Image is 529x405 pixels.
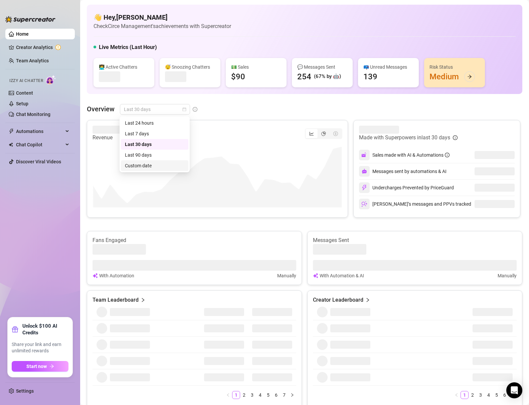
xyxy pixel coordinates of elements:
[121,150,188,160] div: Last 90 days
[264,391,272,399] a: 5
[99,272,134,279] article: With Automation
[461,391,468,399] a: 1
[16,112,50,117] a: Chat Monitoring
[16,388,34,394] a: Settings
[314,73,341,81] div: (67% by 🤖)
[256,391,264,399] li: 4
[321,131,326,136] span: pie-chart
[288,391,296,399] li: Next Page
[16,90,33,96] a: Content
[16,42,69,53] a: Creator Analytics exclamation-circle
[121,128,188,139] div: Last 7 days
[12,326,18,333] span: gift
[361,185,367,191] img: svg%3e
[313,296,363,304] article: Creator Leaderboard
[16,159,61,164] a: Discover Viral Videos
[93,296,139,304] article: Team Leaderboard
[93,272,98,279] img: svg%3e
[26,364,47,369] span: Start now
[305,128,342,139] div: segmented control
[453,135,458,140] span: info-circle
[359,182,454,193] div: Undercharges Prevented by PriceGuard
[121,118,188,128] div: Last 24 hours
[248,391,256,399] a: 3
[455,393,459,397] span: left
[16,139,63,150] span: Chat Copilot
[121,139,188,150] div: Last 30 days
[445,153,450,157] span: info-circle
[232,391,240,399] a: 1
[99,43,157,51] h5: Live Metrics (Last Hour)
[501,391,509,399] li: 6
[16,31,29,37] a: Home
[469,391,477,399] li: 2
[498,272,517,279] article: Manually
[93,237,296,244] article: Fans Engaged
[477,391,484,399] a: 3
[297,71,311,82] div: 254
[240,391,248,399] a: 2
[165,63,215,71] div: 😴 Snoozing Chatters
[501,391,508,399] a: 6
[365,296,370,304] span: right
[125,119,184,127] div: Last 24 hours
[12,341,68,354] span: Share your link and earn unlimited rewards
[226,393,230,397] span: left
[469,391,476,399] a: 2
[333,131,338,136] span: dollar-circle
[16,126,63,137] span: Automations
[467,74,472,79] span: arrow-right
[297,63,347,71] div: 💬 Messages Sent
[94,22,231,30] article: Check Circe Management's achievements with Supercreator
[231,63,281,71] div: 💵 Sales
[453,391,461,399] button: left
[272,391,280,399] li: 6
[361,201,367,207] img: svg%3e
[46,75,56,85] img: AI Chatter
[87,104,115,114] article: Overview
[372,151,450,159] div: Sales made with AI & Automations
[429,63,480,71] div: Risk Status
[277,272,296,279] article: Manually
[363,63,413,71] div: 📪 Unread Messages
[477,391,485,399] li: 3
[12,361,68,372] button: Start nowarrow-right
[224,391,232,399] button: left
[9,142,13,147] img: Chat Copilot
[309,131,314,136] span: line-chart
[16,58,49,63] a: Team Analytics
[453,391,461,399] li: Previous Page
[125,162,184,169] div: Custom date
[121,160,188,171] div: Custom date
[485,391,493,399] li: 4
[361,152,367,158] img: svg%3e
[9,78,43,84] span: Izzy AI Chatter
[485,391,492,399] a: 4
[363,71,377,82] div: 139
[264,391,272,399] li: 5
[493,391,500,399] a: 5
[125,130,184,137] div: Last 7 days
[362,169,367,174] img: svg%3e
[125,151,184,159] div: Last 90 days
[320,272,364,279] article: With Automation & AI
[359,199,471,209] div: [PERSON_NAME]’s messages and PPVs tracked
[240,391,248,399] li: 2
[493,391,501,399] li: 5
[359,166,447,177] div: Messages sent by automations & AI
[256,391,264,399] a: 4
[5,16,55,23] img: logo-BBDzfeDw.svg
[193,107,197,112] span: info-circle
[141,296,145,304] span: right
[49,364,54,369] span: arrow-right
[248,391,256,399] li: 3
[290,393,294,397] span: right
[273,391,280,399] a: 6
[182,107,186,111] span: calendar
[313,237,517,244] article: Messages Sent
[9,129,14,134] span: thunderbolt
[232,391,240,399] li: 1
[22,323,68,336] strong: Unlock $100 AI Credits
[125,141,184,148] div: Last 30 days
[359,134,450,142] article: Made with Superpowers in last 30 days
